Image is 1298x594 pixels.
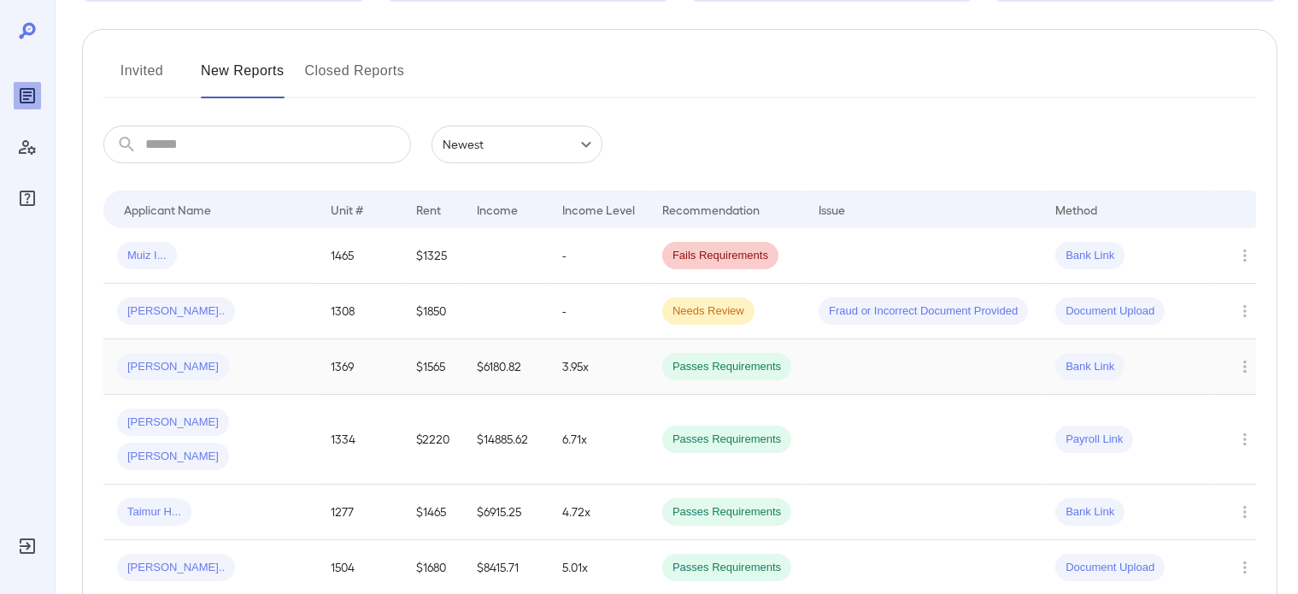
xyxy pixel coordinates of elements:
[1055,199,1097,220] div: Method
[1231,353,1259,380] button: Row Actions
[549,395,649,485] td: 6.71x
[819,199,846,220] div: Issue
[1055,560,1165,576] span: Document Upload
[402,485,463,540] td: $1465
[463,339,549,395] td: $6180.82
[1231,426,1259,453] button: Row Actions
[317,284,402,339] td: 1308
[549,228,649,284] td: -
[117,248,177,264] span: Muiz I...
[402,395,463,485] td: $2220
[14,185,41,212] div: FAQ
[103,57,180,98] button: Invited
[1055,432,1133,448] span: Payroll Link
[549,284,649,339] td: -
[331,199,363,220] div: Unit #
[305,57,405,98] button: Closed Reports
[662,504,791,520] span: Passes Requirements
[1231,297,1259,325] button: Row Actions
[1055,359,1125,375] span: Bank Link
[662,199,760,220] div: Recommendation
[201,57,285,98] button: New Reports
[402,284,463,339] td: $1850
[1055,504,1125,520] span: Bank Link
[14,532,41,560] div: Log Out
[416,199,443,220] div: Rent
[117,303,235,320] span: [PERSON_NAME]..
[117,560,235,576] span: [PERSON_NAME]..
[1231,498,1259,526] button: Row Actions
[402,339,463,395] td: $1565
[117,449,229,465] span: [PERSON_NAME]
[662,303,755,320] span: Needs Review
[463,395,549,485] td: $14885.62
[819,303,1028,320] span: Fraud or Incorrect Document Provided
[662,432,791,448] span: Passes Requirements
[463,485,549,540] td: $6915.25
[317,485,402,540] td: 1277
[117,415,229,431] span: [PERSON_NAME]
[14,133,41,161] div: Manage Users
[549,339,649,395] td: 3.95x
[14,82,41,109] div: Reports
[432,126,602,163] div: Newest
[562,199,635,220] div: Income Level
[662,359,791,375] span: Passes Requirements
[402,228,463,284] td: $1325
[662,248,778,264] span: Fails Requirements
[662,560,791,576] span: Passes Requirements
[317,395,402,485] td: 1334
[317,339,402,395] td: 1369
[124,199,211,220] div: Applicant Name
[117,359,229,375] span: [PERSON_NAME]
[1231,554,1259,581] button: Row Actions
[117,504,191,520] span: Taimur H...
[549,485,649,540] td: 4.72x
[477,199,518,220] div: Income
[1231,242,1259,269] button: Row Actions
[1055,248,1125,264] span: Bank Link
[1055,303,1165,320] span: Document Upload
[317,228,402,284] td: 1465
